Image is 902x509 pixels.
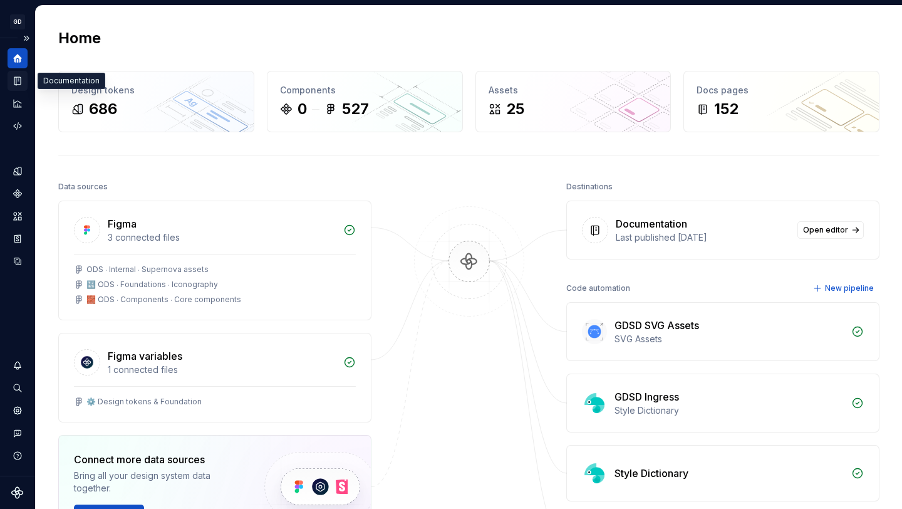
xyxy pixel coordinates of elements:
[74,452,243,467] div: Connect more data sources
[342,99,369,119] div: 527
[566,280,630,297] div: Code automation
[267,71,463,132] a: Components0527
[58,333,371,422] a: Figma variables1 connected files⚙️ Design tokens & Foundation
[58,71,254,132] a: Design tokens686
[86,265,209,275] div: ODS ⸱ Internal ⸱ Supernova assets
[8,71,28,91] a: Documentation
[616,216,687,231] div: Documentation
[475,71,671,132] a: Assets25
[58,201,371,320] a: Figma3 connected filesODS ⸱ Internal ⸱ Supernova assets🔣 ODS ⸱ Foundations ⸱ Iconography🧱 ODS ⸱ C...
[8,206,28,226] a: Assets
[8,116,28,136] a: Code automation
[3,8,33,35] button: GD
[58,178,108,196] div: Data sources
[108,216,137,231] div: Figma
[825,283,874,293] span: New pipeline
[8,229,28,249] a: Storybook stories
[614,318,699,333] div: GDSD SVG Assets
[10,14,25,29] div: GD
[71,84,241,97] div: Design tokens
[714,99,739,119] div: 152
[809,280,879,297] button: New pipeline
[11,486,24,499] svg: Supernova Logo
[86,295,241,305] div: 🧱 ODS ⸱ Components ⸱ Core components
[74,470,243,495] div: Bring all your design system data together.
[697,84,866,97] div: Docs pages
[8,184,28,204] a: Components
[616,231,790,244] div: Last published [DATE]
[614,333,844,345] div: SVG Assets
[89,99,117,119] div: 686
[614,466,688,481] div: Style Dictionary
[506,99,524,119] div: 25
[803,225,848,235] span: Open editor
[797,221,864,239] a: Open editor
[298,99,307,119] div: 0
[8,161,28,181] a: Design tokens
[280,84,450,97] div: Components
[683,71,879,132] a: Docs pages152
[86,280,218,290] div: 🔣 ODS ⸱ Foundations ⸱ Iconography
[8,251,28,271] a: Data sources
[614,404,844,417] div: Style Dictionary
[58,28,101,48] h2: Home
[38,73,105,89] div: Documentation
[614,389,679,404] div: GDSD Ingress
[8,93,28,113] a: Analytics
[8,401,28,421] a: Settings
[8,355,28,375] button: Notifications
[86,397,202,407] div: ⚙️ Design tokens & Foundation
[108,364,336,376] div: 1 connected files
[18,29,35,47] button: Expand sidebar
[489,84,658,97] div: Assets
[108,349,182,364] div: Figma variables
[8,48,28,68] a: Home
[108,231,336,244] div: 3 connected files
[566,178,613,196] div: Destinations
[8,423,28,443] button: Contact support
[8,378,28,398] button: Search ⌘K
